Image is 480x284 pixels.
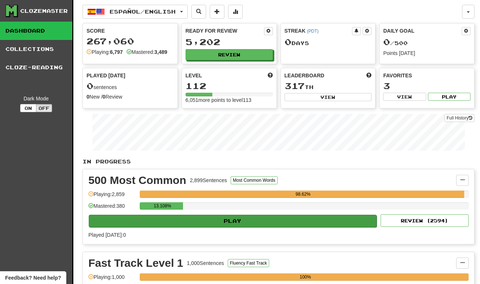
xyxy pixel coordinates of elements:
[383,27,462,35] div: Daily Goal
[87,81,94,91] span: 0
[186,72,202,79] span: Level
[87,48,123,56] div: Playing:
[88,191,136,203] div: Playing: 2,859
[190,177,227,184] div: 2,899 Sentences
[383,72,470,79] div: Favorites
[228,5,243,19] button: More stats
[88,232,126,238] span: Played [DATE]: 0
[186,37,273,47] div: 5,202
[110,8,176,15] span: Español / English
[87,94,89,100] strong: 0
[231,176,278,184] button: Most Common Words
[285,81,305,91] span: 317
[20,7,68,15] div: Clozemaster
[383,40,408,46] span: / 500
[186,27,264,34] div: Ready for Review
[285,93,372,101] button: View
[87,72,125,79] span: Played [DATE]
[383,37,390,47] span: 0
[83,5,188,19] button: Español/English
[428,93,470,101] button: Play
[383,81,470,91] div: 3
[186,49,273,60] button: Review
[6,95,67,102] div: Dark Mode
[88,202,136,214] div: Mastered: 380
[366,72,371,79] span: This week in points, UTC
[383,93,426,101] button: View
[88,258,183,269] div: Fast Track Level 1
[285,37,292,47] span: 0
[154,49,167,55] strong: 3,489
[127,48,167,56] div: Mastered:
[89,215,377,227] button: Play
[5,274,61,281] span: Open feedback widget
[307,29,319,34] a: (PDT)
[83,158,474,165] p: In Progress
[88,175,186,186] div: 500 Most Common
[20,104,36,112] button: On
[186,96,273,104] div: 6,051 more points to level 113
[381,214,469,227] button: Review (2594)
[210,5,224,19] button: Add sentence to collection
[87,27,174,34] div: Score
[87,81,174,91] div: sentences
[187,259,224,267] div: 1,000 Sentences
[228,259,269,267] button: Fluency Fast Track
[186,81,273,91] div: 112
[285,72,325,79] span: Leaderboard
[191,5,206,19] button: Search sentences
[285,37,372,47] div: Day s
[142,273,469,281] div: 100%
[285,27,352,34] div: Streak
[268,72,273,79] span: Score more points to level up
[87,93,174,100] div: New / Review
[103,94,106,100] strong: 0
[87,37,174,46] div: 267,060
[285,81,372,91] div: th
[142,191,464,198] div: 98.62%
[142,202,183,210] div: 13.108%
[110,49,123,55] strong: 6,797
[444,114,474,122] a: Full History
[36,104,52,112] button: Off
[383,49,470,57] div: Points [DATE]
